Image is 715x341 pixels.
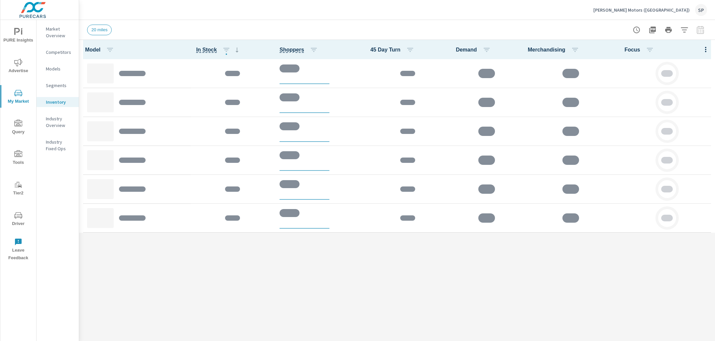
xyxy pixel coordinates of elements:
p: Industry Overview [46,115,73,129]
span: A rolling 30 day total of daily Shoppers on the dealership website, averaged over the selected da... [280,46,304,54]
button: Print Report [662,23,675,37]
div: Models [37,64,79,74]
span: PURE Insights [2,28,34,44]
div: Industry Fixed Ops [37,137,79,154]
p: Models [46,65,73,72]
div: Competitors [37,47,79,57]
p: Inventory [46,99,73,105]
p: Competitors [46,49,73,56]
button: "Export Report to PDF" [646,23,659,37]
p: Market Overview [46,26,73,39]
span: Shoppers [280,46,320,54]
span: Advertise [2,58,34,75]
span: Query [2,120,34,136]
span: Focus [625,46,678,54]
span: 45 Day Turn [370,46,417,54]
p: [PERSON_NAME] Motors ([GEOGRAPHIC_DATA]) [593,7,690,13]
p: Segments [46,82,73,89]
span: Driver [2,211,34,228]
span: Model [85,46,117,54]
span: The number of vehicles currently in dealer inventory. This does not include shared inventory, nor... [196,46,217,54]
div: nav menu [0,20,36,265]
span: Merchandising [528,46,582,54]
span: Tier2 [2,181,34,197]
span: Leave Feedback [2,238,34,262]
div: Inventory [37,97,79,107]
div: Market Overview [37,24,79,41]
button: Apply Filters [678,23,691,37]
span: In Stock [196,46,241,54]
span: Demand [456,46,493,54]
div: Segments [37,80,79,90]
span: My Market [2,89,34,105]
p: Industry Fixed Ops [46,139,73,152]
span: Tools [2,150,34,167]
div: SP [695,4,707,16]
div: Industry Overview [37,114,79,130]
span: 20 miles [87,27,111,32]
